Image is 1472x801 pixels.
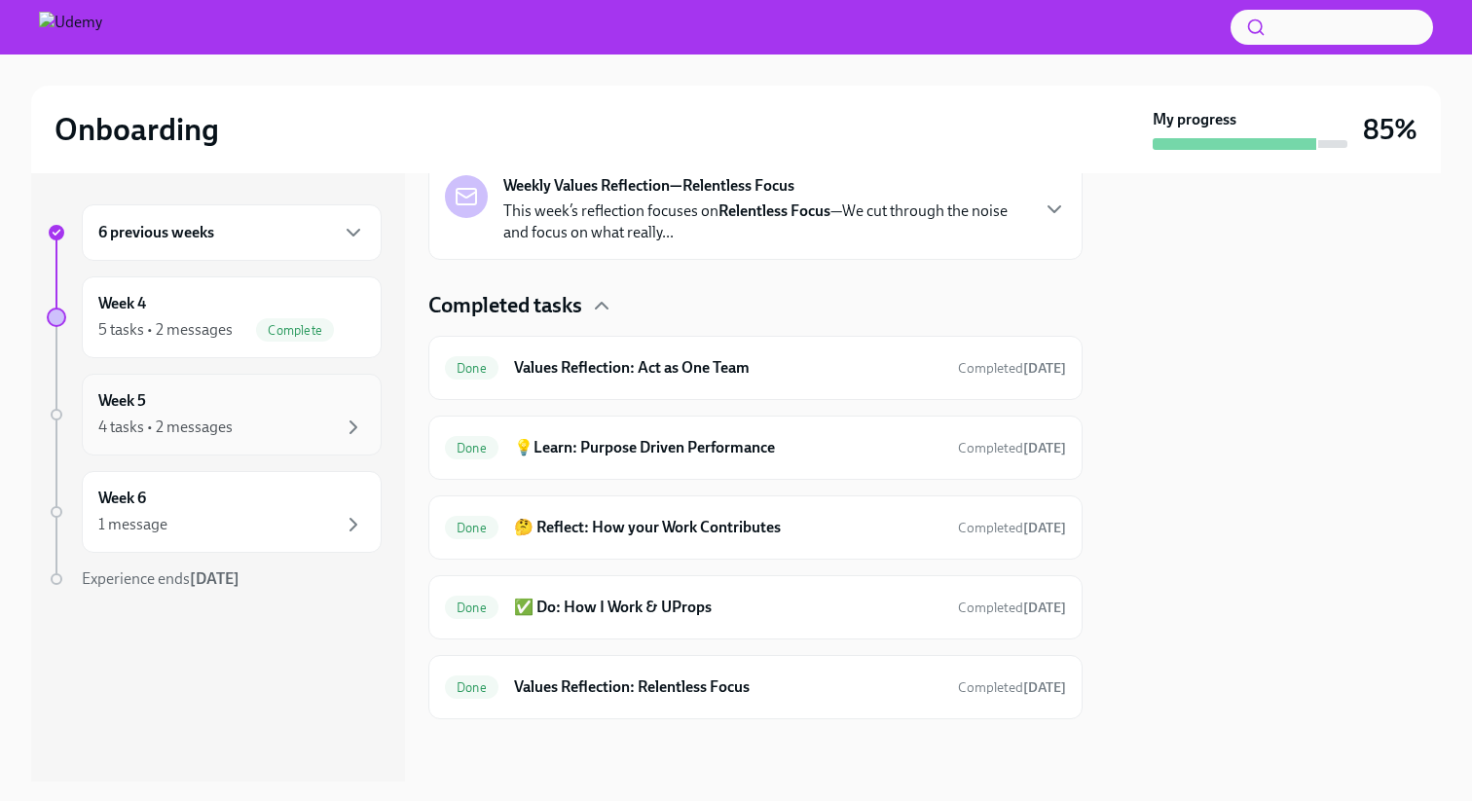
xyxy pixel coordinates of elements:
span: Done [445,361,498,376]
a: DoneValues Reflection: Act as One TeamCompleted[DATE] [445,352,1066,383]
a: DoneValues Reflection: Relentless FocusCompleted[DATE] [445,672,1066,703]
span: Completed [958,360,1066,377]
div: 6 previous weeks [82,204,382,261]
span: August 11th, 2025 09:47 [958,519,1066,537]
h6: Week 4 [98,293,146,314]
div: Completed tasks [428,291,1083,320]
div: 4 tasks • 2 messages [98,417,233,438]
h3: 85% [1363,112,1417,147]
a: Done✅ Do: How I Work & UPropsCompleted[DATE] [445,592,1066,623]
img: Udemy [39,12,102,43]
a: Week 54 tasks • 2 messages [47,374,382,455]
a: Done💡Learn: Purpose Driven PerformanceCompleted[DATE] [445,432,1066,463]
a: Week 61 message [47,471,382,553]
span: Done [445,441,498,455]
strong: Weekly Values Reflection—Relentless Focus [503,175,794,197]
span: August 11th, 2025 09:47 [958,599,1066,617]
strong: [DATE] [1023,440,1066,456]
strong: [DATE] [1023,600,1066,616]
strong: [DATE] [1023,360,1066,377]
h6: Week 5 [98,390,146,412]
span: Complete [256,323,334,338]
strong: My progress [1153,109,1236,130]
h6: ✅ Do: How I Work & UProps [514,597,942,618]
h2: Onboarding [55,110,219,149]
span: August 8th, 2025 11:09 [958,678,1066,697]
span: Done [445,601,498,615]
span: Completed [958,520,1066,536]
h4: Completed tasks [428,291,582,320]
a: Week 45 tasks • 2 messagesComplete [47,276,382,358]
span: Done [445,680,498,695]
h6: 6 previous weeks [98,222,214,243]
span: Experience ends [82,569,239,588]
div: 1 message [98,514,167,535]
p: This week’s reflection focuses on —We cut through the noise and focus on what really... [503,200,1027,243]
span: August 11th, 2025 08:59 [958,439,1066,457]
strong: [DATE] [1023,679,1066,696]
span: Done [445,521,498,535]
h6: Values Reflection: Relentless Focus [514,676,942,698]
span: Completed [958,440,1066,456]
h6: 🤔 Reflect: How your Work Contributes [514,517,942,538]
strong: Relentless Focus [718,201,830,220]
h6: 💡Learn: Purpose Driven Performance [514,437,942,458]
strong: [DATE] [190,569,239,588]
h6: Week 6 [98,488,146,509]
span: August 5th, 2025 10:19 [958,359,1066,378]
div: 5 tasks • 2 messages [98,319,233,341]
a: Done🤔 Reflect: How your Work ContributesCompleted[DATE] [445,512,1066,543]
h6: Values Reflection: Act as One Team [514,357,942,379]
strong: [DATE] [1023,520,1066,536]
span: Completed [958,679,1066,696]
span: Completed [958,600,1066,616]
